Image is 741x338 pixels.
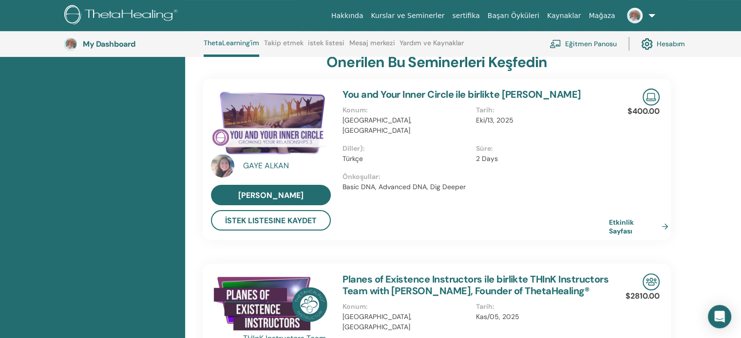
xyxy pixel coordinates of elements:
a: Etkinlik Sayfası [609,218,672,235]
a: ThetaLearning'im [204,39,259,57]
a: Eğitmen Panosu [550,33,617,54]
a: Takip etmek [264,39,304,54]
p: $2810.00 [626,290,660,302]
p: Konum : [342,105,470,115]
a: Mağaza [585,7,619,25]
p: [GEOGRAPHIC_DATA], [GEOGRAPHIC_DATA] [342,312,470,332]
img: default.jpg [627,8,643,23]
p: [GEOGRAPHIC_DATA], [GEOGRAPHIC_DATA] [342,115,470,136]
a: You and Your Inner Circle ile birlikte [PERSON_NAME] [342,88,581,101]
a: Kaynaklar [543,7,585,25]
p: 2 Days [476,154,603,164]
a: [PERSON_NAME] [211,185,331,205]
img: Planes of Existence Instructors [211,273,331,336]
p: Tarih : [476,105,603,115]
a: istek listesi [308,39,344,54]
p: Kas/05, 2025 [476,312,603,322]
div: Open Intercom Messenger [708,305,731,328]
img: cog.svg [641,36,653,52]
p: Türkçe [342,154,470,164]
p: Önkoşullar : [342,172,609,182]
a: sertifika [448,7,483,25]
a: Hakkında [327,7,367,25]
h3: Önerilen bu seminerleri keşfedin [326,53,547,71]
button: İstek Listesine Kaydet [211,210,331,231]
a: Hesabım [641,33,685,54]
a: GAYE ALKAN [243,160,333,172]
img: logo.png [64,5,181,27]
a: Planes of Existence Instructors ile birlikte THInK Instructors Team with [PERSON_NAME], Founder o... [342,273,608,297]
img: default.jpg [211,154,234,178]
p: $400.00 [627,106,660,117]
span: [PERSON_NAME] [238,190,304,200]
a: Mesaj merkezi [349,39,395,54]
a: Yardım ve Kaynaklar [399,39,464,54]
p: Konum : [342,302,470,312]
p: Diller) : [342,143,470,154]
img: In-Person Seminar [643,273,660,290]
h3: My Dashboard [83,39,180,49]
p: Tarih : [476,302,603,312]
img: You and Your Inner Circle [211,89,331,157]
a: Kurslar ve Seminerler [367,7,448,25]
p: Süre : [476,143,603,154]
img: default.jpg [63,36,79,52]
p: Eki/13, 2025 [476,115,603,125]
img: chalkboard-teacher.svg [550,39,561,48]
p: Basic DNA, Advanced DNA, Dig Deeper [342,182,609,192]
img: Live Online Seminar [643,89,660,106]
a: Başarı Öyküleri [484,7,543,25]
